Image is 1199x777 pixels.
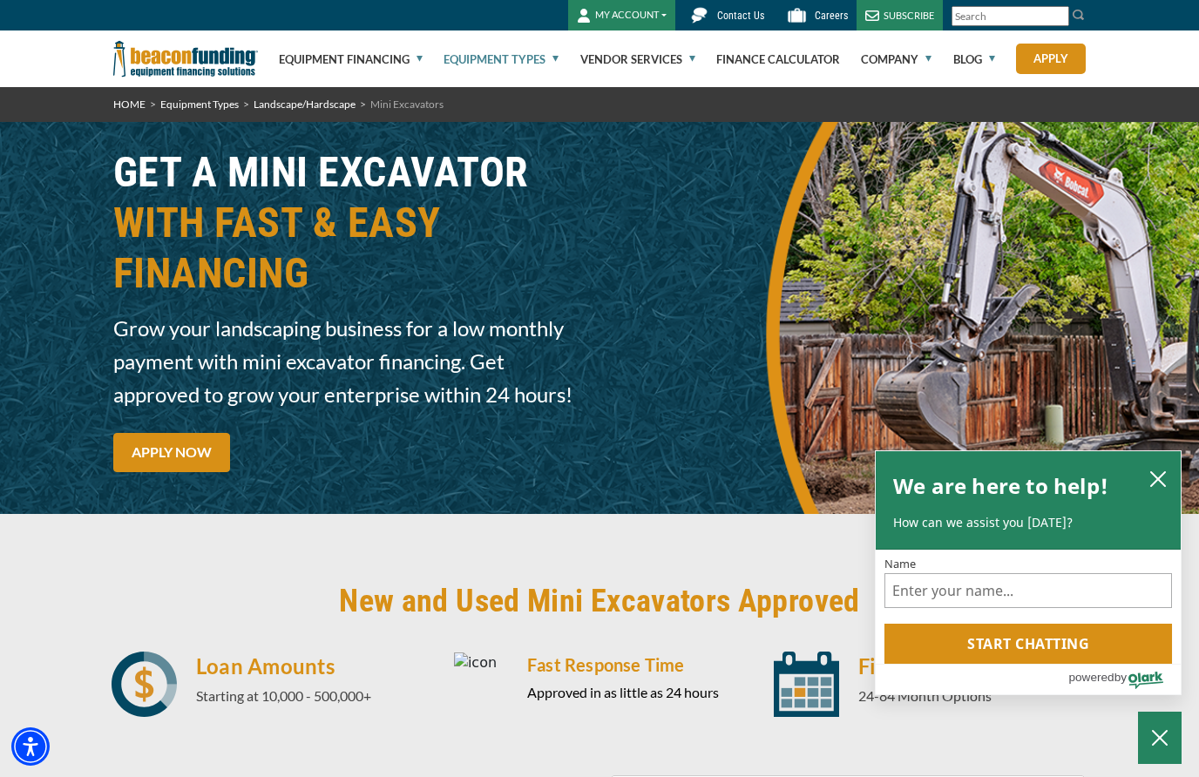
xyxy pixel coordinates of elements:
img: icon [454,652,497,673]
h5: Fast Response Time [527,652,755,678]
input: Search [952,6,1069,26]
input: Name [884,573,1172,608]
h1: GET A MINI EXCAVATOR [113,147,589,299]
h4: Loan Amounts [196,652,423,681]
span: Mini Excavators [370,98,444,111]
span: Contact Us [717,10,764,22]
h2: We are here to help! [893,469,1108,503]
a: Vendor Services [580,31,695,87]
span: 24-84 Month Options [858,687,992,704]
button: Close Chatbox [1138,712,1182,764]
label: Name [884,558,1172,570]
p: How can we assist you [DATE]? [893,514,1163,531]
span: Grow your landscaping business for a low monthly payment with mini excavator financing. Get appro... [113,312,589,411]
a: Clear search text [1051,10,1065,24]
a: APPLY NOW [113,433,230,472]
a: Company [861,31,931,87]
a: Landscape/Hardscape [254,98,356,111]
img: Search [1072,8,1086,22]
h4: Financing Terms [858,652,1086,681]
a: Equipment Types [160,98,239,111]
div: Accessibility Menu [11,727,50,766]
h2: New and Used Mini Excavators Approved [113,581,1086,621]
button: close chatbox [1144,466,1172,490]
a: Equipment Financing [279,31,423,87]
span: Careers [815,10,848,22]
a: Equipment Types [444,31,559,87]
a: Blog [953,31,995,87]
div: olark chatbox [875,450,1182,696]
p: Starting at 10,000 - 500,000+ [196,686,423,706]
a: Finance Calculator [716,31,840,87]
span: Approved in as little as 24 hours [527,684,719,700]
img: icon [112,652,177,717]
a: HOME [113,98,146,111]
a: Powered by Olark [1068,665,1181,694]
span: by [1114,666,1127,688]
span: WITH FAST & EASY FINANCING [113,198,589,299]
span: powered [1068,666,1114,688]
a: Apply [1016,44,1086,74]
img: Beacon Funding Corporation logo [113,30,258,87]
button: Start chatting [884,624,1172,664]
